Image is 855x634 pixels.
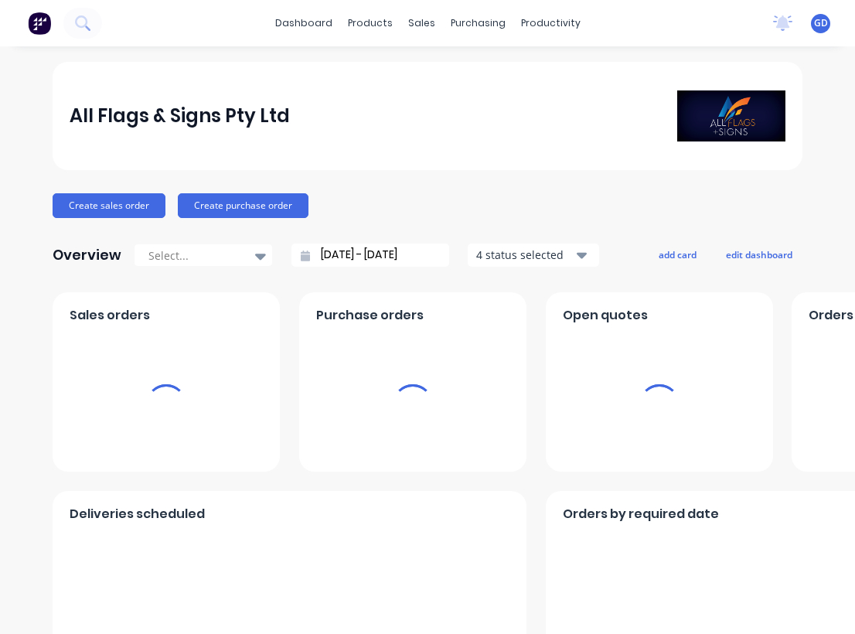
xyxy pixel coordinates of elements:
span: Open quotes [563,306,648,325]
div: All Flags & Signs Pty Ltd [70,101,290,131]
div: productivity [513,12,588,35]
button: Create sales order [53,193,165,218]
button: edit dashboard [716,244,802,264]
span: Deliveries scheduled [70,505,205,523]
div: sales [400,12,443,35]
div: products [340,12,400,35]
span: Sales orders [70,306,150,325]
a: dashboard [267,12,340,35]
button: Create purchase order [178,193,308,218]
span: Purchase orders [316,306,424,325]
div: Overview [53,240,121,271]
button: add card [649,244,707,264]
button: 4 status selected [468,244,599,267]
img: All Flags & Signs Pty Ltd [677,90,785,141]
span: GD [814,16,828,30]
img: Factory [28,12,51,35]
div: 4 status selected [476,247,574,263]
div: purchasing [443,12,513,35]
span: Orders by required date [563,505,719,523]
